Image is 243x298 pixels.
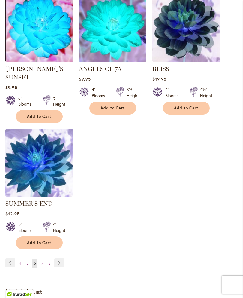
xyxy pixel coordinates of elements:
div: 5' Height [53,95,65,107]
div: 5" Blooms [18,221,35,233]
a: ANGELS OF 7A [79,65,122,72]
button: Add to Cart [163,102,210,115]
span: 5 [26,261,28,266]
a: ANGELS OF 7A [79,57,146,63]
div: 4" Blooms [92,87,109,99]
span: Add to Cart [27,114,52,119]
a: 7 [40,259,45,268]
a: SUMMER'S END [5,200,53,207]
span: $9.95 [5,84,17,90]
div: 4" Blooms [165,87,182,99]
a: BLISS [152,57,220,63]
span: Add to Cart [27,240,52,245]
a: [PERSON_NAME]'S SUNSET [5,65,63,81]
a: 5 [25,259,30,268]
div: 3½' Height [127,87,139,99]
span: $12.95 [5,211,20,217]
strong: My Wish List [5,287,42,296]
a: PATRICIA ANN'S SUNSET [5,57,73,63]
span: $9.95 [79,76,91,82]
a: 4 [17,259,22,268]
span: 6 [34,261,36,266]
button: Add to Cart [89,102,136,115]
a: SUMMER'S END [5,192,73,198]
div: 4' Height [53,221,65,233]
span: $19.95 [152,76,166,82]
button: Add to Cart [16,110,63,123]
span: Add to Cart [174,106,199,111]
iframe: Launch Accessibility Center [4,277,21,293]
img: SUMMER'S END [5,129,73,197]
button: Add to Cart [16,236,63,249]
a: 8 [47,259,52,268]
span: 4 [19,261,21,266]
span: 7 [41,261,43,266]
span: Add to Cart [100,106,125,111]
div: 4½' Height [200,87,212,99]
a: BLISS [152,65,169,72]
div: 6" Blooms [18,95,35,107]
span: 8 [49,261,51,266]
